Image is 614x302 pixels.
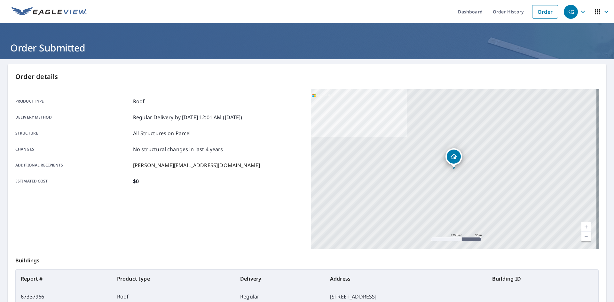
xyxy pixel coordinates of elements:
[12,7,87,17] img: EV Logo
[133,145,223,153] p: No structural changes in last 4 years
[581,232,591,241] a: Current Level 17, Zoom Out
[235,270,325,288] th: Delivery
[133,177,139,185] p: $0
[133,113,242,121] p: Regular Delivery by [DATE] 12:01 AM ([DATE])
[15,97,130,105] p: Product type
[112,270,235,288] th: Product type
[133,129,191,137] p: All Structures on Parcel
[325,270,487,288] th: Address
[15,113,130,121] p: Delivery method
[15,177,130,185] p: Estimated cost
[16,270,112,288] th: Report #
[15,161,130,169] p: Additional recipients
[487,270,598,288] th: Building ID
[133,161,260,169] p: [PERSON_NAME][EMAIL_ADDRESS][DOMAIN_NAME]
[15,72,599,81] p: Order details
[581,222,591,232] a: Current Level 17, Zoom In
[15,249,599,269] p: Buildings
[15,145,130,153] p: Changes
[8,41,606,54] h1: Order Submitted
[445,148,462,168] div: Dropped pin, building 1, Residential property, 9001 Tacoma Ave S Tacoma, WA 98444
[532,5,558,19] a: Order
[564,5,578,19] div: KG
[133,97,145,105] p: Roof
[15,129,130,137] p: Structure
